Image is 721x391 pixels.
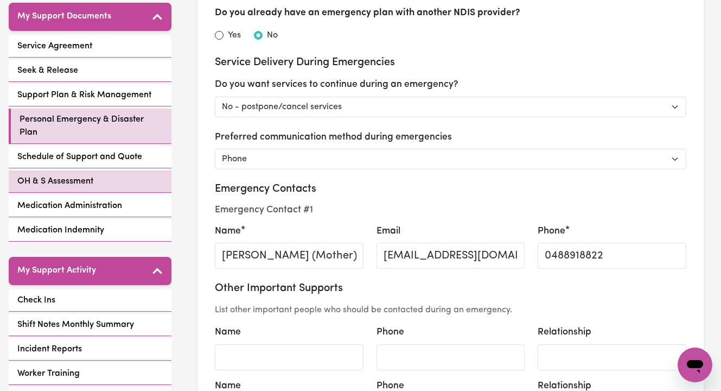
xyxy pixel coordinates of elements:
[215,224,241,238] label: Name
[9,219,171,242] a: Medication Indemnity
[17,11,111,22] h5: My Support Documents
[215,6,520,20] label: Do you already have an emergency plan with another NDIS provider?
[17,224,104,237] span: Medication Indemnity
[215,78,458,92] label: Do you want services to continue during an emergency?
[17,89,151,102] span: Support Plan & Risk Management
[9,257,171,285] button: My Support Activity
[377,224,400,238] label: Email
[215,325,241,339] label: Name
[9,109,171,144] a: Personal Emergency & Disaster Plan
[538,325,591,339] label: Relationship
[215,282,686,295] h3: Other Important Supports
[228,29,241,42] label: Yes
[17,64,78,77] span: Seek & Release
[538,224,565,238] label: Phone
[215,182,686,195] h3: Emergency Contacts
[377,325,404,339] label: Phone
[17,343,82,356] span: Incident Reports
[9,84,171,106] a: Support Plan & Risk Management
[17,318,134,331] span: Shift Notes Monthly Summary
[17,150,142,163] span: Schedule of Support and Quote
[267,29,278,42] label: No
[17,367,80,380] span: Worker Training
[17,294,55,307] span: Check Ins
[678,348,712,382] iframe: Button to launch messaging window
[9,314,171,336] a: Shift Notes Monthly Summary
[17,175,93,188] span: OH & S Assessment
[17,199,122,212] span: Medication Administration
[215,130,452,144] label: Preferred communication method during emergencies
[215,204,686,216] h4: Emergency Contact # 1
[9,195,171,217] a: Medication Administration
[17,266,96,276] h5: My Support Activity
[9,35,171,58] a: Service Agreement
[9,60,171,82] a: Seek & Release
[9,363,171,385] a: Worker Training
[215,304,686,317] p: List other important people who should be contacted during an emergency.
[20,113,163,139] span: Personal Emergency & Disaster Plan
[9,3,171,31] button: My Support Documents
[17,40,92,53] span: Service Agreement
[215,56,686,69] h3: Service Delivery During Emergencies
[9,146,171,168] a: Schedule of Support and Quote
[9,289,171,312] a: Check Ins
[9,338,171,361] a: Incident Reports
[9,171,171,193] a: OH & S Assessment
